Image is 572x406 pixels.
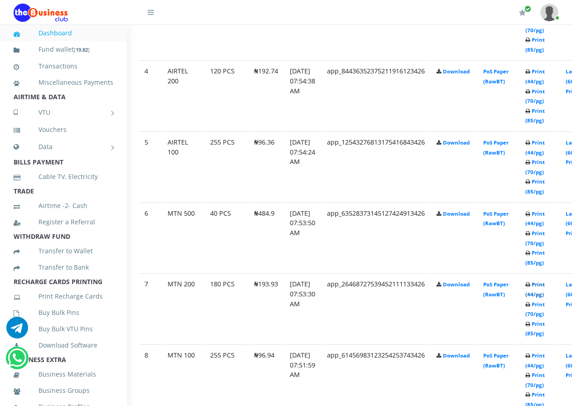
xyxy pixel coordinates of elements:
[525,372,545,388] a: Print (70/pg)
[14,72,113,93] a: Miscellaneous Payments
[322,273,430,343] td: app_26468727539452111133426
[443,210,470,217] a: Download
[525,17,545,34] a: Print (70/pg)
[525,352,545,369] a: Print (44/pg)
[162,203,204,273] td: MTN 500
[14,166,113,187] a: Cable TV, Electricity
[483,68,509,85] a: PoS Paper (RawBT)
[322,203,430,273] td: app_63528373145127424913426
[14,241,113,261] a: Transfer to Wallet
[540,4,558,21] img: User
[525,107,545,124] a: Print (85/pg)
[139,60,161,130] td: 4
[525,68,545,85] a: Print (44/pg)
[14,195,113,216] a: Airtime -2- Cash
[14,319,113,339] a: Buy Bulk VTU Pins
[284,60,321,130] td: [DATE] 07:54:38 AM
[162,131,204,202] td: AIRTEL 100
[205,273,248,343] td: 180 PCS
[14,119,113,140] a: Vouchers
[525,249,545,266] a: Print (85/pg)
[525,178,545,195] a: Print (85/pg)
[525,88,545,105] a: Print (70/pg)
[162,60,204,130] td: AIRTEL 200
[443,68,470,75] a: Download
[284,203,321,273] td: [DATE] 07:53:50 AM
[483,281,509,298] a: PoS Paper (RawBT)
[249,203,284,273] td: ₦484.9
[249,273,284,343] td: ₦193.93
[249,60,284,130] td: ₦192.74
[14,364,113,385] a: Business Materials
[284,131,321,202] td: [DATE] 07:54:24 AM
[322,60,430,130] td: app_84436352375211916123426
[14,101,113,124] a: VTU
[205,203,248,273] td: 40 PCS
[14,257,113,278] a: Transfer to Bank
[443,281,470,288] a: Download
[139,131,161,202] td: 5
[14,23,113,43] a: Dashboard
[14,335,113,356] a: Download Software
[14,135,113,158] a: Data
[14,4,68,22] img: Logo
[525,281,545,298] a: Print (44/pg)
[443,139,470,146] a: Download
[525,301,545,318] a: Print (70/pg)
[525,139,545,156] a: Print (44/pg)
[205,60,248,130] td: 120 PCS
[14,56,113,77] a: Transactions
[483,210,509,227] a: PoS Paper (RawBT)
[443,352,470,359] a: Download
[14,212,113,232] a: Register a Referral
[284,273,321,343] td: [DATE] 07:53:30 AM
[322,131,430,202] td: app_12543276813175416843426
[8,354,26,369] a: Chat for support
[483,139,509,156] a: PoS Paper (RawBT)
[525,230,545,246] a: Print (70/pg)
[519,9,526,16] i: Renew/Upgrade Subscription
[249,131,284,202] td: ₦96.36
[14,39,113,60] a: Fund wallet[19.82]
[14,302,113,323] a: Buy Bulk Pins
[524,5,531,12] span: Renew/Upgrade Subscription
[139,203,161,273] td: 6
[6,324,28,338] a: Chat for support
[76,46,88,53] b: 19.82
[525,159,545,175] a: Print (70/pg)
[14,380,113,401] a: Business Groups
[162,273,204,343] td: MTN 200
[74,46,90,53] small: [ ]
[205,131,248,202] td: 255 PCS
[525,36,545,53] a: Print (85/pg)
[525,320,545,337] a: Print (85/pg)
[525,210,545,227] a: Print (44/pg)
[14,286,113,307] a: Print Recharge Cards
[139,273,161,343] td: 7
[483,352,509,369] a: PoS Paper (RawBT)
